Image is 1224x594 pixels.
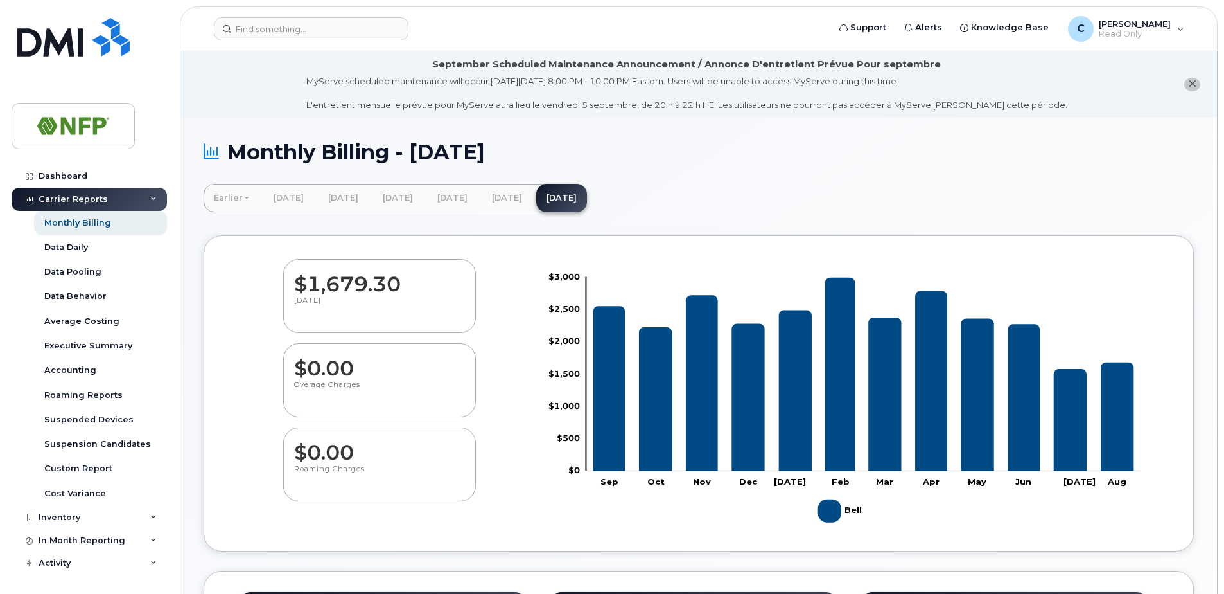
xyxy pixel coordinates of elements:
tspan: Feb [832,477,850,487]
tspan: $500 [557,433,580,443]
tspan: Oct [647,477,665,487]
g: Bell [593,278,1133,471]
tspan: Apr [922,477,940,487]
button: close notification [1184,78,1200,91]
tspan: Mar [876,477,893,487]
a: Earlier [204,184,259,212]
tspan: $1,000 [548,401,580,411]
tspan: Aug [1107,477,1126,487]
a: [DATE] [536,184,587,212]
a: [DATE] [372,184,423,212]
dd: $0.00 [294,344,465,380]
tspan: [DATE] [774,477,806,487]
tspan: Dec [739,477,758,487]
p: Roaming Charges [294,464,465,487]
p: [DATE] [294,296,465,319]
tspan: $2,500 [548,303,580,314]
a: [DATE] [263,184,314,212]
h1: Monthly Billing - [DATE] [204,141,1194,163]
g: Chart [548,271,1141,528]
tspan: Jun [1015,477,1031,487]
div: MyServe scheduled maintenance will occur [DATE][DATE] 8:00 PM - 10:00 PM Eastern. Users will be u... [306,75,1067,111]
a: [DATE] [427,184,478,212]
tspan: May [968,477,986,487]
p: Overage Charges [294,380,465,403]
tspan: $1,500 [548,368,580,379]
tspan: $3,000 [548,271,580,282]
dd: $0.00 [294,428,465,464]
g: Legend [818,494,865,528]
tspan: $2,000 [548,336,580,346]
a: [DATE] [318,184,369,212]
g: Bell [818,494,865,528]
div: September Scheduled Maintenance Announcement / Annonce D'entretient Prévue Pour septembre [432,58,941,71]
dd: $1,679.30 [294,260,465,296]
tspan: Sep [600,477,618,487]
a: [DATE] [482,184,532,212]
tspan: Nov [693,477,711,487]
tspan: $0 [568,465,580,476]
tspan: [DATE] [1063,477,1096,487]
